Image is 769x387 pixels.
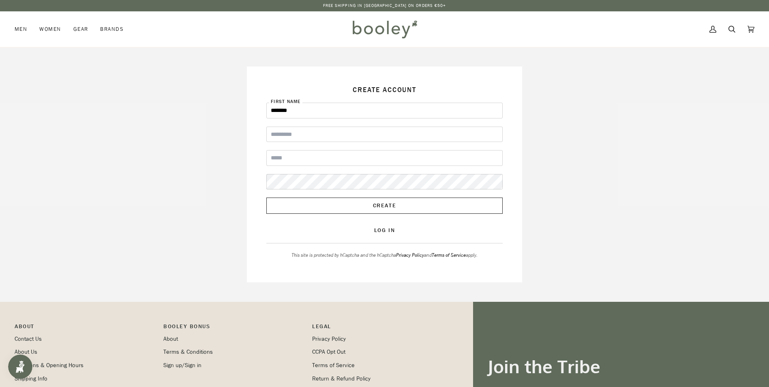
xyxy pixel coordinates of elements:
a: About [163,335,178,343]
button: Create [266,198,503,214]
a: Shipping Info [15,375,47,383]
a: Gear [67,11,94,47]
p: Booley Bonus [163,322,304,335]
a: Men [15,11,33,47]
a: Women [33,11,67,47]
img: Booley [349,17,420,41]
a: Privacy Policy [396,252,424,258]
a: Return & Refund Policy [312,375,371,383]
span: Women [39,25,61,33]
a: About Us [15,348,37,356]
span: Men [15,25,27,33]
span: Gear [73,25,88,33]
span: Brands [100,25,124,33]
h3: Join the Tribe [488,355,754,378]
a: Terms of Service [432,252,466,258]
a: Brands [94,11,130,47]
p: Pipeline_Footer Main [15,322,155,335]
a: Locations & Opening Hours [15,361,84,369]
a: Terms & Conditions [163,348,213,356]
p: Pipeline_Footer Sub [312,322,453,335]
a: Sign up/Sign in [163,361,201,369]
p: This site is protected by hCaptcha and the hCaptcha and apply. [266,252,503,259]
a: Terms of Service [312,361,355,369]
a: Log in [374,226,395,234]
p: Free Shipping in [GEOGRAPHIC_DATA] on Orders €50+ [323,2,446,9]
h1: Create Account [266,86,503,95]
label: First Name [269,98,302,107]
a: CCPA Opt Out [312,348,345,356]
a: Privacy Policy [312,335,346,343]
a: Contact Us [15,335,42,343]
iframe: Button to open loyalty program pop-up [8,355,32,379]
